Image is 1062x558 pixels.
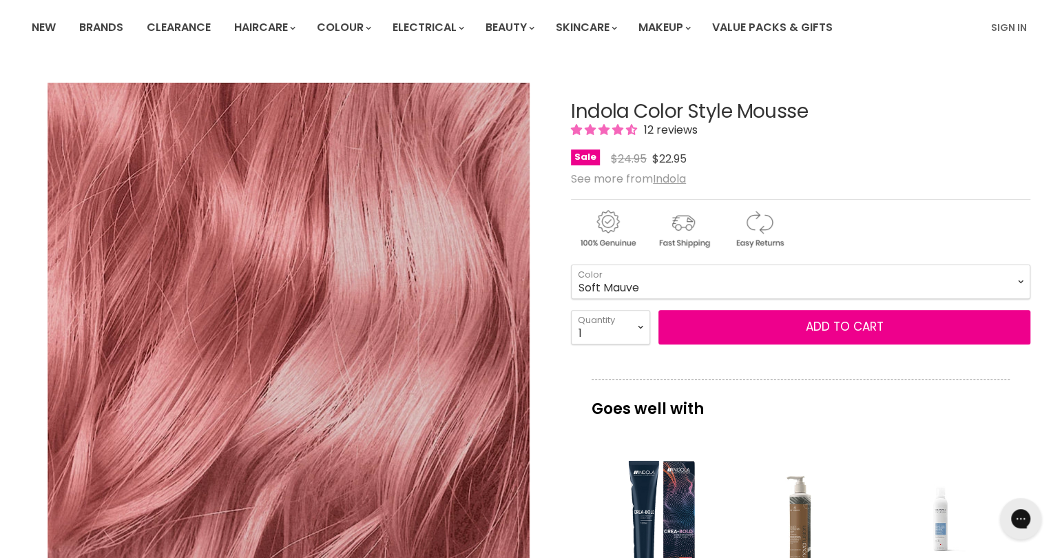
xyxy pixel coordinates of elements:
button: Add to cart [658,310,1030,344]
h1: Indola Color Style Mousse [571,101,1030,123]
a: Value Packs & Gifts [702,13,843,42]
p: Goes well with [592,379,1010,424]
span: See more from [571,171,686,187]
a: Electrical [382,13,472,42]
img: genuine.gif [571,208,644,250]
a: Brands [69,13,134,42]
a: New [21,13,66,42]
a: Skincare [545,13,625,42]
iframe: Gorgias live chat messenger [993,493,1048,544]
img: shipping.gif [647,208,720,250]
nav: Main [14,8,1048,48]
span: Add to cart [806,318,884,335]
a: Indola [653,171,686,187]
span: 4.33 stars [571,122,640,138]
a: Sign In [983,13,1035,42]
select: Quantity [571,310,650,344]
a: Colour [306,13,379,42]
span: $22.95 [652,151,687,167]
img: returns.gif [722,208,795,250]
a: Makeup [628,13,699,42]
a: Beauty [475,13,543,42]
a: Clearance [136,13,221,42]
a: Haircare [224,13,304,42]
span: Sale [571,149,600,165]
ul: Main menu [21,8,913,48]
span: 12 reviews [640,122,698,138]
span: $24.95 [611,151,647,167]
